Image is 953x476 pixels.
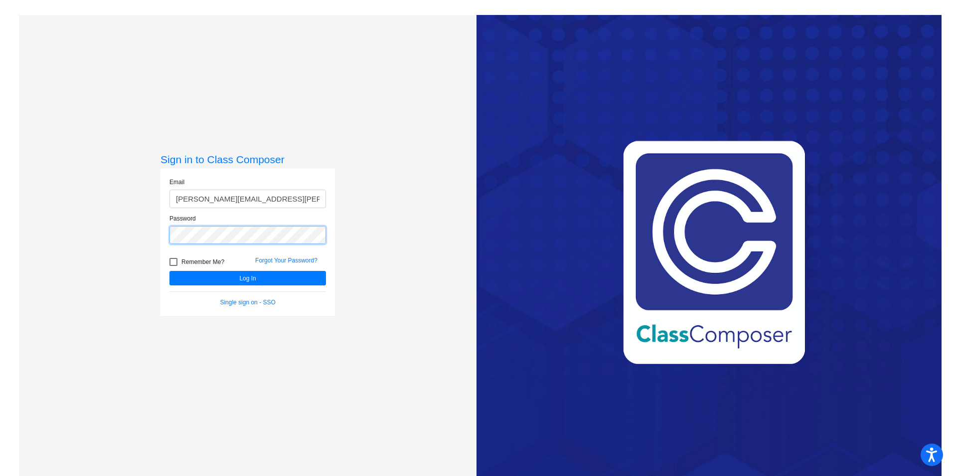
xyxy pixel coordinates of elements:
[160,153,335,166] h3: Sign in to Class Composer
[169,214,196,223] label: Password
[169,271,326,285] button: Log In
[169,178,184,187] label: Email
[220,299,275,306] a: Single sign on - SSO
[255,257,318,264] a: Forgot Your Password?
[181,256,224,268] span: Remember Me?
